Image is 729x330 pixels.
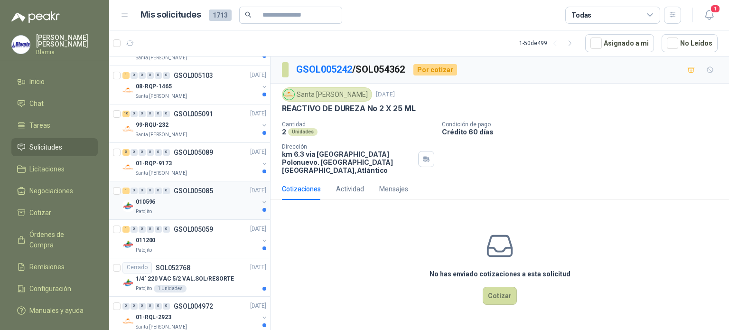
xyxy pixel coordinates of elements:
p: 2 [282,128,286,136]
p: 010596 [136,198,155,207]
div: 5 [122,149,130,156]
span: Manuales y ayuda [29,305,84,316]
span: Tareas [29,120,50,131]
div: 0 [131,226,138,233]
a: Inicio [11,73,98,91]
img: Company Logo [12,36,30,54]
p: Santa [PERSON_NAME] [136,93,187,100]
div: 0 [139,72,146,79]
a: 1 0 0 0 0 0 GSOL005103[DATE] Company Logo08-RQP-1465Santa [PERSON_NAME] [122,70,268,100]
a: Remisiones [11,258,98,276]
div: 0 [139,188,146,194]
span: Configuración [29,283,71,294]
div: 0 [163,303,170,310]
div: 0 [139,149,146,156]
div: 0 [131,188,138,194]
div: 0 [163,111,170,117]
img: Company Logo [122,85,134,96]
p: Blamis [36,49,98,55]
div: 0 [139,111,146,117]
p: [PERSON_NAME] [PERSON_NAME] [36,34,98,47]
div: 0 [155,149,162,156]
a: Negociaciones [11,182,98,200]
img: Company Logo [122,277,134,289]
div: 0 [139,226,146,233]
span: 1713 [209,9,232,21]
div: 1 [122,72,130,79]
p: Crédito 60 días [442,128,725,136]
a: Licitaciones [11,160,98,178]
a: Solicitudes [11,138,98,156]
p: Patojito [136,246,152,254]
p: [DATE] [250,109,266,118]
img: Company Logo [122,200,134,212]
button: Cotizar [483,287,517,305]
p: [DATE] [250,148,266,157]
img: Company Logo [122,316,134,327]
p: km 6.3 via [GEOGRAPHIC_DATA] Polonuevo. [GEOGRAPHIC_DATA] [GEOGRAPHIC_DATA] , Atlántico [282,150,414,174]
a: Tareas [11,116,98,134]
div: 1 - 50 de 499 [519,36,578,51]
a: CerradoSOL052768[DATE] Company Logo1/4" 220 VAC 5/2 VAL.SOL/RESORTEPatojito1 Unidades [109,258,270,297]
p: Santa [PERSON_NAME] [136,170,187,177]
div: 0 [147,226,154,233]
p: 99-RQU-232 [136,121,168,130]
p: GSOL005089 [174,149,213,156]
div: Cotizaciones [282,184,321,194]
img: Company Logo [122,162,134,173]
a: 5 0 0 0 0 0 GSOL005089[DATE] Company Logo01-RQP-9173Santa [PERSON_NAME] [122,147,268,177]
div: 0 [155,72,162,79]
p: GSOL005085 [174,188,213,194]
div: 0 [147,149,154,156]
span: Negociaciones [29,186,73,196]
p: Patojito [136,208,152,216]
p: 01-RQL-2923 [136,313,171,322]
a: Órdenes de Compra [11,226,98,254]
p: GSOL005103 [174,72,213,79]
div: 0 [147,188,154,194]
img: Company Logo [122,239,134,250]
p: SOL052768 [156,264,190,271]
div: 1 [122,226,130,233]
div: 0 [155,111,162,117]
div: Mensajes [379,184,408,194]
p: [DATE] [250,302,266,311]
p: [DATE] [376,90,395,99]
div: Todas [571,10,591,20]
span: Cotizar [29,207,51,218]
p: GSOL005091 [174,111,213,117]
span: search [245,11,252,18]
div: 0 [155,226,162,233]
img: Logo peakr [11,11,60,23]
a: 1 0 0 0 0 0 GSOL005059[DATE] Company Logo011200Patojito [122,224,268,254]
a: Cotizar [11,204,98,222]
p: / SOL054362 [296,62,406,77]
div: 0 [131,149,138,156]
p: GSOL004972 [174,303,213,310]
div: 0 [147,111,154,117]
p: Dirección [282,143,414,150]
button: No Leídos [662,34,718,52]
span: Chat [29,98,44,109]
p: 1/4" 220 VAC 5/2 VAL.SOL/RESORTE [136,274,234,283]
div: 0 [163,72,170,79]
p: 01-RQP-9173 [136,159,172,168]
a: 10 0 0 0 0 0 GSOL005091[DATE] Company Logo99-RQU-232Santa [PERSON_NAME] [122,108,268,139]
div: Unidades [288,128,318,136]
h3: No has enviado cotizaciones a esta solicitud [430,269,570,279]
span: 1 [710,4,720,13]
div: Cerrado [122,262,152,273]
div: 0 [122,303,130,310]
span: Remisiones [29,262,65,272]
p: [DATE] [250,71,266,80]
div: 0 [163,149,170,156]
div: Por cotizar [413,64,457,75]
div: 10 [122,111,130,117]
p: GSOL005059 [174,226,213,233]
p: [DATE] [250,263,266,272]
p: Patojito [136,285,152,292]
a: Chat [11,94,98,113]
img: Company Logo [122,123,134,135]
div: 1 Unidades [154,285,187,292]
div: 0 [131,111,138,117]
